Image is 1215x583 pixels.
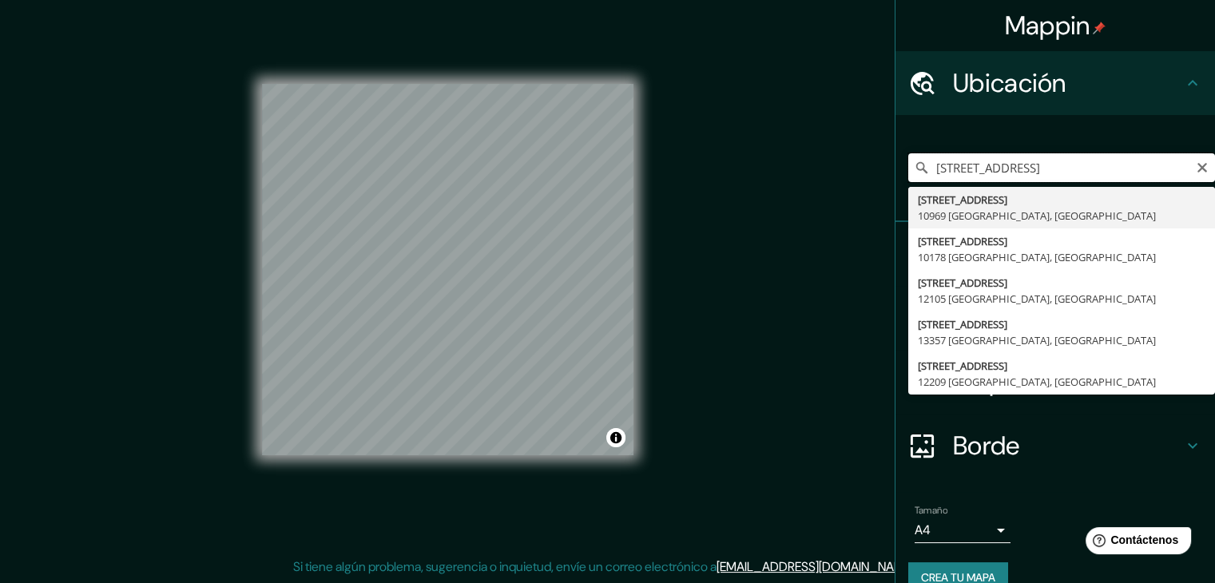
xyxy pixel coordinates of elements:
font: Ubicación [953,66,1066,100]
div: [STREET_ADDRESS] [918,358,1205,374]
iframe: Lanzador de widgets de ayuda [1073,521,1197,565]
div: [STREET_ADDRESS] [918,192,1205,208]
input: Elige tu ciudad o zona [908,153,1215,182]
div: 12105 [GEOGRAPHIC_DATA], [GEOGRAPHIC_DATA] [918,291,1205,307]
div: 12209 [GEOGRAPHIC_DATA], [GEOGRAPHIC_DATA] [918,374,1205,390]
div: [STREET_ADDRESS] [918,275,1205,291]
div: Patas [895,222,1215,286]
font: Si tiene algún problema, sugerencia o inquietud, envíe un correo electrónico a [293,558,717,575]
div: A4 [915,518,1011,543]
font: Borde [953,429,1020,462]
canvas: Mapa [262,84,633,455]
div: [STREET_ADDRESS] [918,233,1205,249]
div: Disposición [895,350,1215,414]
div: Estilo [895,286,1215,350]
div: 10969 [GEOGRAPHIC_DATA], [GEOGRAPHIC_DATA] [918,208,1205,224]
button: Claro [1196,159,1209,174]
font: Tamaño [915,504,947,517]
div: 13357 [GEOGRAPHIC_DATA], [GEOGRAPHIC_DATA] [918,332,1205,348]
div: 10178 [GEOGRAPHIC_DATA], [GEOGRAPHIC_DATA] [918,249,1205,265]
img: pin-icon.png [1093,22,1106,34]
font: Mappin [1005,9,1090,42]
div: [STREET_ADDRESS] [918,316,1205,332]
div: Ubicación [895,51,1215,115]
font: A4 [915,522,931,538]
a: [EMAIL_ADDRESS][DOMAIN_NAME] [717,558,914,575]
div: Borde [895,414,1215,478]
button: Activar o desactivar atribución [606,428,625,447]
